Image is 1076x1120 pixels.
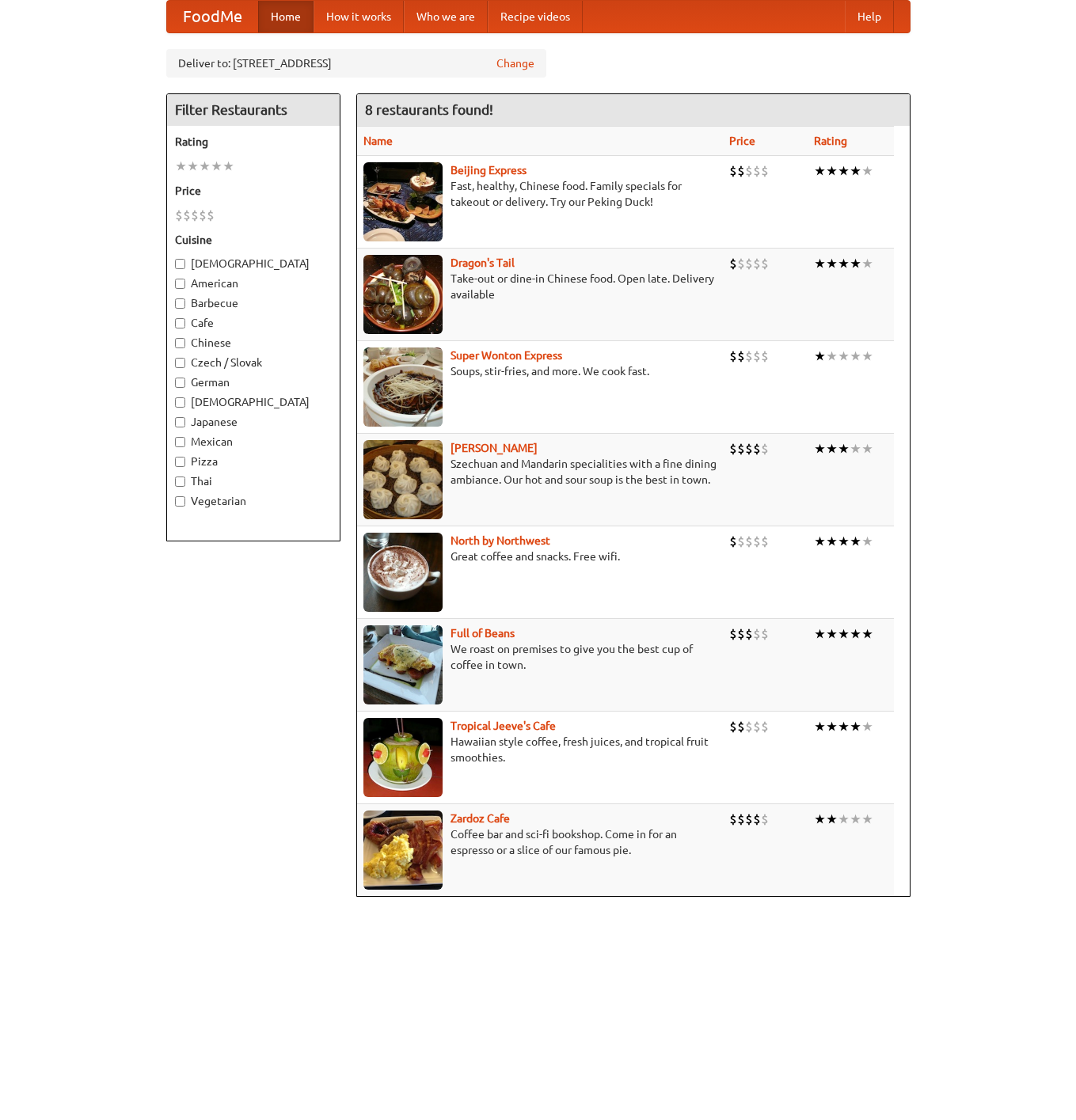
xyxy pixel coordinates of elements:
[745,162,753,180] li: $
[404,1,488,32] a: Who we are
[814,347,826,365] li: ★
[761,625,769,643] li: $
[175,279,185,289] input: American
[745,533,753,550] li: $
[363,734,717,765] p: Hawaiian style coffee, fresh juices, and tropical fruit smoothies.
[845,1,894,32] a: Help
[838,440,850,457] li: ★
[861,533,873,550] li: ★
[729,625,737,643] li: $
[737,533,745,550] li: $
[729,162,737,180] li: $
[222,158,234,175] li: ★
[175,454,332,469] label: Pizza
[363,826,717,858] p: Coffee bar and sci-fi bookshop. Come in for an espresso or a slice of our famous pie.
[166,49,546,78] div: Deliver to: [STREET_ADDRESS]
[175,318,185,328] input: Cafe
[745,625,753,643] li: $
[199,158,211,175] li: ★
[729,811,737,828] li: $
[838,718,850,735] li: ★
[175,207,183,224] li: $
[365,102,493,117] ng-pluralize: 8 restaurants found!
[451,627,515,640] a: Full of Beans
[861,718,873,735] li: ★
[850,811,861,828] li: ★
[737,440,745,457] li: $
[861,347,873,365] li: ★
[850,255,861,272] li: ★
[826,162,838,180] li: ★
[175,437,185,447] input: Mexican
[838,625,850,643] li: ★
[753,162,761,180] li: $
[175,256,332,271] label: [DEMOGRAPHIC_DATA]
[363,549,717,564] p: Great coffee and snacks. Free wifi.
[850,625,861,643] li: ★
[175,457,185,467] input: Pizza
[861,255,873,272] li: ★
[745,440,753,457] li: $
[753,625,761,643] li: $
[363,456,717,488] p: Szechuan and Mandarin specialities with a fine dining ambiance. Our hot and sour soup is the best...
[814,718,826,735] li: ★
[363,255,443,334] img: dragon.jpg
[737,718,745,735] li: $
[753,718,761,735] li: $
[861,162,873,180] li: ★
[729,533,737,550] li: $
[753,347,761,365] li: $
[175,158,187,175] li: ★
[199,207,207,224] li: $
[814,162,826,180] li: ★
[814,625,826,643] li: ★
[175,134,332,150] h5: Rating
[826,440,838,457] li: ★
[729,718,737,735] li: $
[814,255,826,272] li: ★
[745,255,753,272] li: $
[761,440,769,457] li: $
[729,255,737,272] li: $
[175,434,332,450] label: Mexican
[814,135,847,147] a: Rating
[753,440,761,457] li: $
[451,534,550,547] a: North by Northwest
[814,533,826,550] li: ★
[167,1,258,32] a: FoodMe
[850,718,861,735] li: ★
[451,442,538,454] a: [PERSON_NAME]
[488,1,583,32] a: Recipe videos
[175,295,332,311] label: Barbecue
[175,378,185,388] input: German
[761,162,769,180] li: $
[861,440,873,457] li: ★
[737,162,745,180] li: $
[451,164,527,177] a: Beijing Express
[451,812,510,825] a: Zardoz Cafe
[175,358,185,368] input: Czech / Slovak
[207,207,215,224] li: $
[175,259,185,269] input: [DEMOGRAPHIC_DATA]
[451,256,515,269] a: Dragon's Tail
[175,355,332,370] label: Czech / Slovak
[826,255,838,272] li: ★
[761,718,769,735] li: $
[826,533,838,550] li: ★
[175,335,332,351] label: Chinese
[363,641,717,673] p: We roast on premises to give you the best cup of coffee in town.
[191,207,199,224] li: $
[753,255,761,272] li: $
[861,811,873,828] li: ★
[363,718,443,797] img: jeeves.jpg
[861,625,873,643] li: ★
[175,397,185,408] input: [DEMOGRAPHIC_DATA]
[850,162,861,180] li: ★
[451,349,562,362] a: Super Wonton Express
[363,271,717,302] p: Take-out or dine-in Chinese food. Open late. Delivery available
[745,811,753,828] li: $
